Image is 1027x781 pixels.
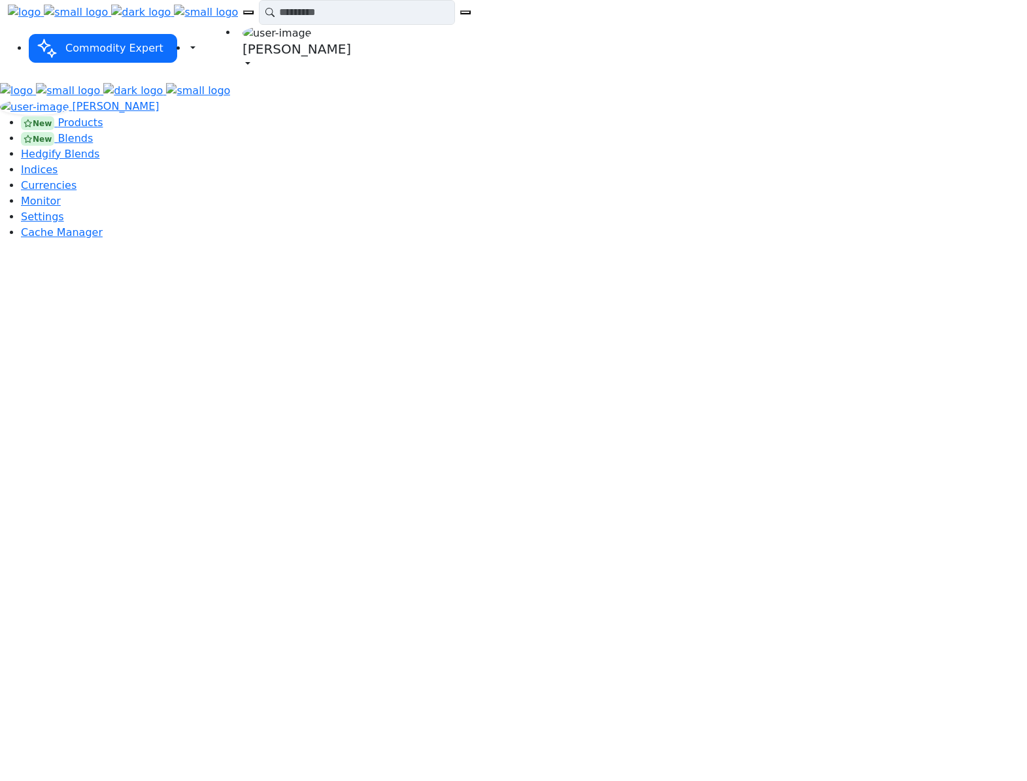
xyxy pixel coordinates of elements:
img: dark logo [111,5,171,20]
a: New Products [21,116,103,129]
img: logo [8,5,41,20]
a: Currencies [21,179,76,191]
a: dark logo small logo [111,6,238,18]
a: Monitor [21,195,61,207]
a: Commodity Expert [29,42,177,54]
a: dark logo small logo [103,84,230,97]
img: small logo [44,5,108,20]
a: logo small logo [8,6,111,18]
span: Commodity Expert [60,37,169,59]
img: small logo [174,5,238,20]
button: Commodity Expert [29,34,177,63]
a: Settings [21,210,64,223]
a: Cache Manager [21,226,103,239]
a: New Blends [21,132,93,144]
span: Blends [58,132,93,144]
span: Products [58,116,103,129]
img: small logo [36,83,100,99]
img: small logo [166,83,230,99]
h5: [PERSON_NAME] [243,41,351,57]
img: user-image [243,25,311,41]
a: user-image [PERSON_NAME] [237,25,356,73]
a: Hedgify Blends [21,148,99,160]
div: New [21,132,54,145]
img: dark logo [103,83,163,99]
a: Indices [21,163,58,176]
div: New [21,116,54,129]
span: [PERSON_NAME] [73,100,160,112]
